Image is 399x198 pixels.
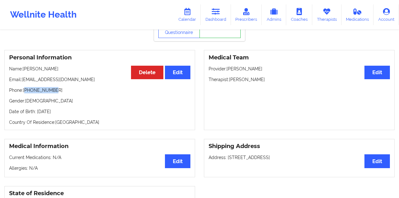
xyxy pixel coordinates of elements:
[312,4,342,25] a: Therapists
[9,165,190,171] p: Allergies: N/A
[165,66,190,79] button: Edit
[209,143,390,150] h3: Shipping Address
[9,108,190,115] p: Date of Birth: [DATE]
[209,54,390,61] h3: Medical Team
[201,4,231,25] a: Dashboard
[131,66,163,79] button: Delete
[364,66,390,79] button: Edit
[9,98,190,104] p: Gender: [DEMOGRAPHIC_DATA]
[231,4,262,25] a: Prescribers
[9,119,190,125] p: Country Of Residence: [GEOGRAPHIC_DATA]
[342,4,374,25] a: Medications
[209,66,390,72] p: Provider: [PERSON_NAME]
[9,154,190,161] p: Current Medications: N/A
[209,154,390,161] p: Address: [STREET_ADDRESS]
[364,154,390,168] button: Edit
[158,22,200,38] button: View Questionnaire
[9,143,190,150] h3: Medical Information
[374,4,399,25] a: Account
[9,54,190,61] h3: Personal Information
[9,76,190,83] p: Email: [EMAIL_ADDRESS][DOMAIN_NAME]
[199,22,241,38] a: Notes
[209,76,390,83] p: Therapist: [PERSON_NAME]
[9,87,190,93] p: Phone: [PHONE_NUMBER]
[9,190,190,197] h3: State of Residence
[286,4,312,25] a: Coaches
[174,4,201,25] a: Calendar
[262,4,286,25] a: Admins
[9,66,190,72] p: Name: [PERSON_NAME]
[165,154,190,168] button: Edit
